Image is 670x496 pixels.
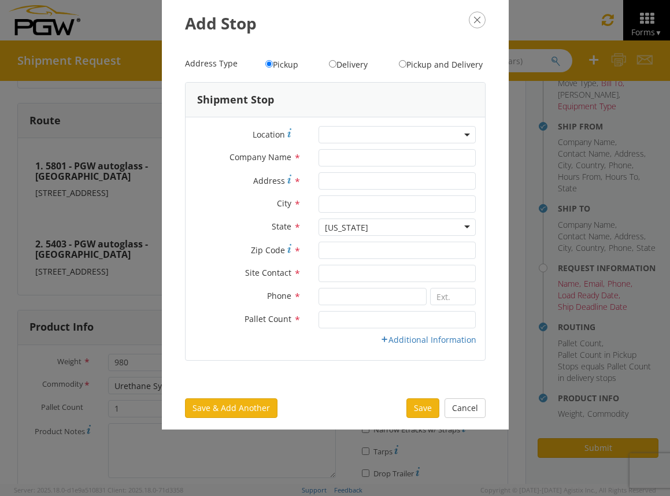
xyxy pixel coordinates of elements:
span: City [277,198,291,209]
span: State [272,221,291,232]
span: Site Contact [245,267,291,278]
label: Delivery [329,58,368,71]
h3: Shipment Stop [197,94,274,106]
span: Company Name [229,151,291,162]
label: Pickup and Delivery [399,58,483,71]
span: Zip Code [251,245,285,256]
button: Save & Add Another [185,398,277,418]
span: Phone [267,290,291,301]
input: Delivery [329,60,336,68]
span: Address [253,175,285,186]
label: Pickup [265,58,298,71]
h3: Add Stop [185,12,486,35]
button: Save [406,398,439,418]
span: Pallet Count [245,313,291,324]
div: [US_STATE] [325,222,368,234]
input: Ext. [430,288,476,305]
span: Location [253,129,285,140]
button: Cancel [445,398,486,418]
div: Address Type [176,58,256,69]
input: Pickup and Delivery [399,60,406,68]
a: Additional Information [380,334,476,345]
input: Pickup [265,60,273,68]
